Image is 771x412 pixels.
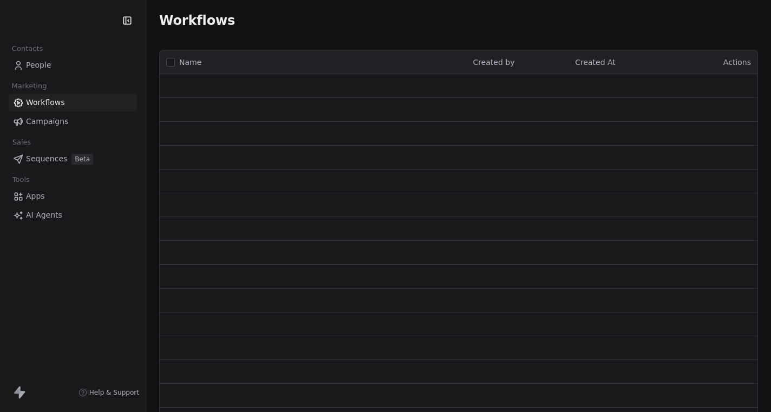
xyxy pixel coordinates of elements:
span: Help & Support [89,388,139,397]
a: AI Agents [9,206,137,224]
span: Contacts [7,41,48,57]
span: AI Agents [26,210,62,221]
span: People [26,60,51,71]
span: Campaigns [26,116,68,127]
a: People [9,56,137,74]
span: Actions [723,58,751,67]
a: Campaigns [9,113,137,130]
span: Workflows [159,13,235,28]
span: Apps [26,191,45,202]
a: Help & Support [79,388,139,397]
a: Apps [9,187,137,205]
span: Marketing [7,78,51,94]
a: SequencesBeta [9,150,137,168]
span: Name [179,57,201,68]
span: Created At [575,58,616,67]
span: Workflows [26,97,65,108]
span: Tools [8,172,34,188]
span: Created by [473,58,514,67]
span: Sales [8,134,36,151]
span: Beta [71,154,93,165]
span: Sequences [26,153,67,165]
a: Workflows [9,94,137,112]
